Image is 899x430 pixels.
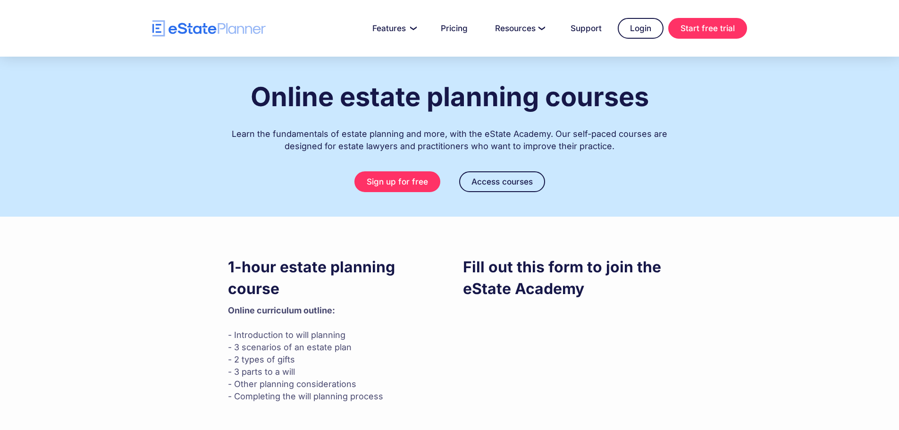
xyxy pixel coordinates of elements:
[361,19,425,38] a: Features
[668,18,747,39] a: Start free trial
[251,82,649,111] h1: Online estate planning courses
[618,18,664,39] a: Login
[559,19,613,38] a: Support
[463,256,672,300] h3: Fill out this form to join the eState Academy
[354,171,440,192] a: Sign up for free
[459,171,545,192] a: Access courses
[228,305,335,315] strong: Online curriculum outline: ‍
[429,19,479,38] a: Pricing
[484,19,555,38] a: Resources
[228,304,437,403] p: - Introduction to will planning - 3 scenarios of an estate plan - 2 types of gifts - 3 parts to a...
[228,118,672,152] div: Learn the fundamentals of estate planning and more, with the eState Academy. Our self-paced cours...
[228,256,437,300] h3: 1-hour estate planning course
[152,20,266,37] a: home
